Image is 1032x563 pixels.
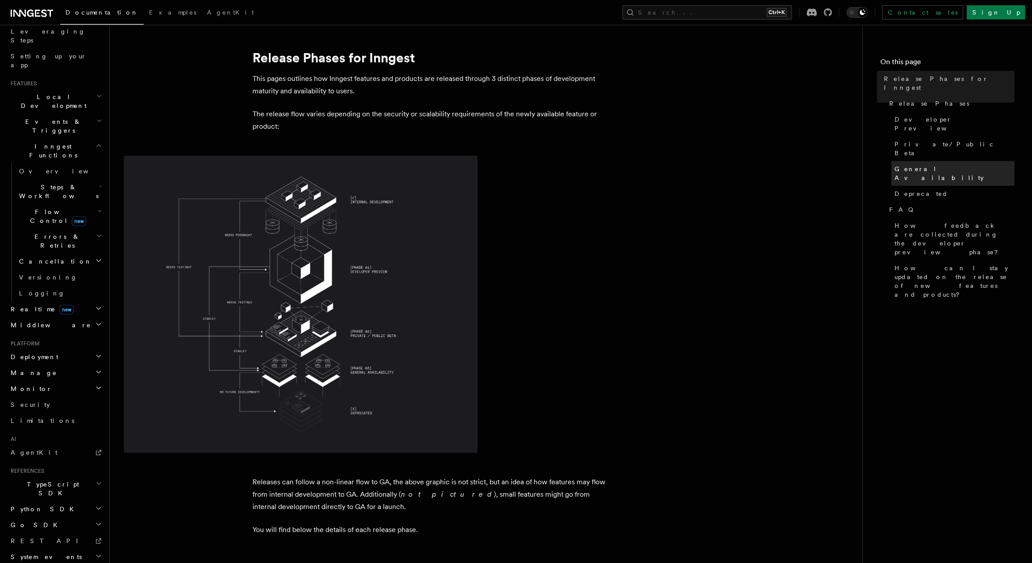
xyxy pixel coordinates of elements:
span: Steps & Workflows [15,183,99,200]
span: Versioning [19,274,77,281]
button: Go SDK [7,517,104,533]
a: Versioning [15,269,104,285]
span: Logging [19,290,65,297]
button: TypeScript SDK [7,476,104,501]
span: Python SDK [7,505,79,513]
a: Release Phases [886,96,1014,111]
a: Private/Public Beta [891,136,1014,161]
p: You will find below the details of each release phase. [252,524,606,536]
span: Errors & Retries [15,232,96,250]
div: Inngest Functions [7,163,104,301]
span: new [59,305,74,314]
span: Release Phases for Inngest [884,74,1014,92]
button: Cancellation [15,253,104,269]
button: Inngest Functions [7,138,104,163]
span: Limitations [11,417,74,424]
button: Realtimenew [7,301,104,317]
span: Manage [7,368,57,377]
span: Deployment [7,352,58,361]
span: Security [11,401,50,408]
span: Cancellation [15,257,92,266]
span: AgentKit [207,9,254,16]
span: System events [7,552,82,561]
span: How can I stay updated on the release of new features and products? [894,264,1014,299]
a: Deprecated [891,186,1014,202]
a: AgentKit [202,3,259,24]
button: Local Development [7,89,104,114]
a: Contact sales [882,5,963,19]
span: Developer Preview [894,115,1014,133]
span: Inngest Functions [7,142,96,160]
span: TypeScript SDK [7,480,96,498]
h4: On this page [880,57,1014,71]
a: General Availability [891,161,1014,186]
a: Sign Up [967,5,1025,19]
span: Deprecated [894,189,948,198]
a: How can I stay updated on the release of new features and products? [891,260,1014,303]
span: Platform [7,340,40,347]
button: Python SDK [7,501,104,517]
span: new [72,216,86,226]
button: Events & Triggers [7,114,104,138]
span: How feedback are collected during the developer preview phase? [894,221,1014,257]
span: Features [7,80,37,87]
button: Steps & Workflows [15,179,104,204]
span: Events & Triggers [7,117,96,135]
a: Leveraging Steps [7,23,104,48]
a: REST API [7,533,104,549]
span: Private/Public Beta [894,140,1014,157]
a: Limitations [7,413,104,429]
span: AI [7,436,16,443]
a: Release Phases for Inngest [880,71,1014,96]
span: Flow Control [15,207,97,225]
button: Deployment [7,349,104,365]
span: Leveraging Steps [11,28,85,44]
kbd: Ctrl+K [767,8,787,17]
button: Middleware [7,317,104,333]
span: Go SDK [7,521,63,529]
button: Manage [7,365,104,381]
a: Developer Preview [891,111,1014,136]
img: Inngest Release Phases [124,156,478,453]
span: Setting up your app [11,53,87,69]
span: Examples [149,9,196,16]
span: REST API [11,537,86,544]
button: Search...Ctrl+K [622,5,792,19]
span: Middleware [7,321,91,329]
p: Releases can follow a non-linear flow to GA, the above graphic is not strict, but an idea of how ... [252,476,606,513]
a: Setting up your app [7,48,104,73]
span: Documentation [65,9,138,16]
a: Examples [144,3,202,24]
button: Monitor [7,381,104,397]
a: Overview [15,163,104,179]
button: Toggle dark mode [846,7,868,18]
span: Monitor [7,384,52,393]
span: General Availability [894,165,1014,182]
span: Release Phases [889,99,969,108]
span: Local Development [7,92,96,110]
em: not pictured [401,490,494,498]
span: FAQ [889,205,918,214]
span: Realtime [7,305,74,314]
p: This pages outlines how Inngest features and products are released through 3 distinct phases of d... [252,73,606,97]
span: Overview [19,168,110,175]
a: Documentation [60,3,144,25]
h1: Release Phases for Inngest [252,50,606,65]
a: How feedback are collected during the developer preview phase? [891,218,1014,260]
a: Security [7,397,104,413]
button: Errors & Retries [15,229,104,253]
a: FAQ [886,202,1014,218]
button: Flow Controlnew [15,204,104,229]
a: AgentKit [7,444,104,460]
p: The release flow varies depending on the security or scalability requirements of the newly availa... [252,108,606,133]
a: Logging [15,285,104,301]
span: References [7,467,44,475]
span: AgentKit [11,449,57,456]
